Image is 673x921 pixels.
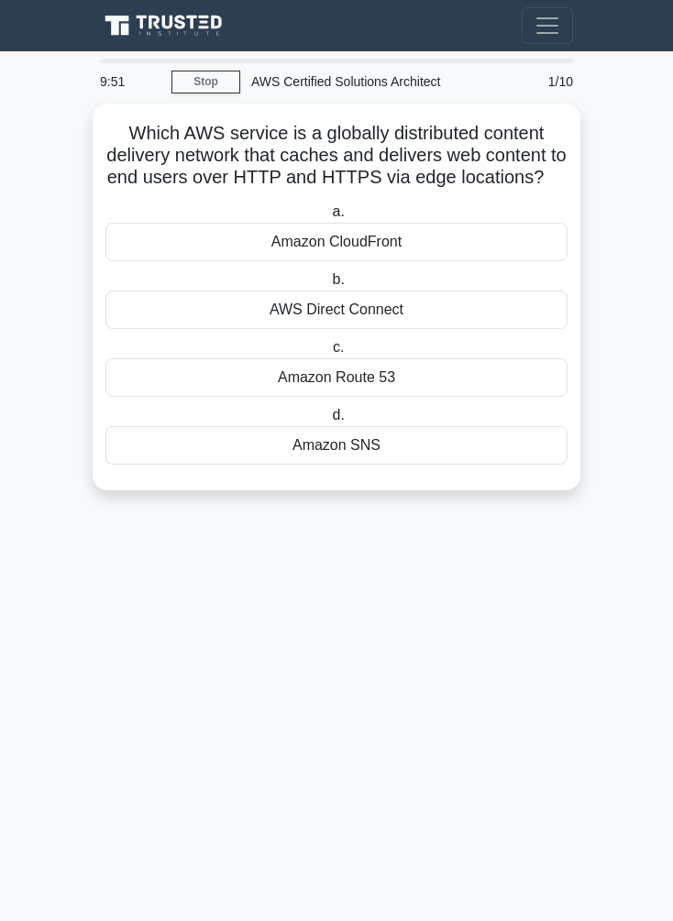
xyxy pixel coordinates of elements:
div: 1/10 [502,63,584,100]
div: Amazon CloudFront [105,223,568,261]
span: d. [333,407,345,422]
a: Stop [171,71,240,93]
span: c. [333,339,344,355]
span: a. [333,203,345,219]
button: Toggle navigation [522,7,573,44]
div: Amazon Route 53 [105,358,568,397]
span: b. [333,271,345,287]
div: AWS Certified Solutions Architect [240,63,502,100]
div: Amazon SNS [105,426,568,465]
h5: Which AWS service is a globally distributed content delivery network that caches and delivers web... [104,122,569,190]
div: 9:51 [89,63,171,100]
div: AWS Direct Connect [105,291,568,329]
